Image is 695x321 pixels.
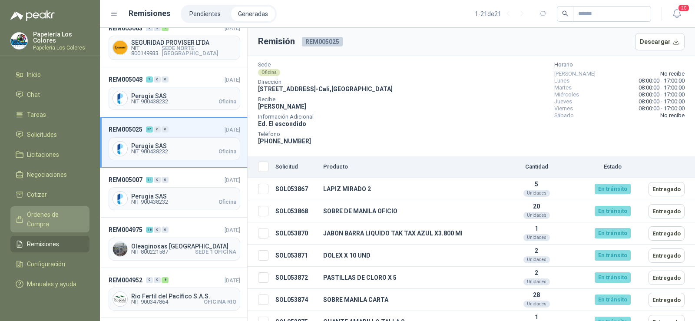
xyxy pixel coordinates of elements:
button: Entregado [649,293,685,307]
td: En tránsito [580,289,645,311]
span: Ed. El escondido [258,120,306,127]
span: SEDE 1 OFICINA [195,249,236,255]
td: En tránsito [580,200,645,222]
span: Solicitudes [27,130,57,139]
a: Tareas [10,106,89,123]
a: Generadas [231,7,275,21]
span: Chat [27,90,40,99]
th: Seleccionar/deseleccionar [248,156,272,178]
a: Negociaciones [10,166,89,183]
span: 08:00:00 - 17:00:00 [639,84,685,91]
a: Chat [10,86,89,103]
td: SOBRE DE MANILA OFICIO [320,200,493,222]
a: REM005048700[DATE] Company LogoPerugia SASNIT 900438232Oficina [100,67,247,117]
button: Entregado [649,182,685,196]
td: SOL053871 [272,245,320,267]
th: Producto [320,156,493,178]
span: Jueves [554,98,572,105]
span: Configuración [27,259,65,269]
span: Perugia SAS [131,193,236,199]
td: SOBRE MANILA CARTA [320,289,493,311]
div: En tránsito [595,184,631,194]
p: 2 [496,269,576,276]
th: Solicitud [272,156,320,178]
div: 0 [154,277,161,283]
span: Licitaciones [27,150,59,159]
span: Inicio [27,70,41,79]
span: Oficina [218,99,236,104]
td: SOL053867 [272,178,320,200]
p: 28 [496,291,576,298]
a: Manuales y ayuda [10,276,89,292]
span: Teléfono [258,132,393,136]
span: Oficina [218,149,236,154]
span: OFICINA RIO [204,299,236,304]
span: Tareas [27,110,46,119]
span: [DATE] [225,227,240,233]
div: 0 [154,76,161,83]
div: Oficina [258,69,280,76]
span: 08:00:00 - 17:00:00 [639,105,685,112]
span: NIT 900438232 [131,149,168,154]
span: search [562,10,568,17]
span: Perugia SAS [131,143,236,149]
a: Remisiones [10,236,89,252]
img: Logo peakr [10,10,55,21]
button: Entregado [649,204,685,218]
span: NIT 800221587 [131,249,168,255]
div: 14 [146,177,153,183]
th: Cantidad [493,156,580,178]
span: Recibe [258,97,393,102]
span: Viernes [554,105,573,112]
a: Inicio [10,66,89,83]
span: [PERSON_NAME] [258,103,306,110]
td: LAPIZ MIRADO 2 [320,178,493,200]
div: 0 [162,177,169,183]
p: 2 [496,247,576,254]
span: Perugia SAS [131,93,236,99]
div: 0 [154,126,161,132]
img: Company Logo [113,142,127,156]
td: SOL053872 [272,267,320,289]
a: Pendientes [182,7,228,21]
button: Entregado [649,226,685,241]
p: 5 [496,181,576,188]
span: Remisiones [27,239,59,249]
span: No recibe [660,70,685,77]
img: Company Logo [113,242,127,256]
p: Papeleria Los Colores [33,45,89,50]
span: REM005007 [109,175,142,185]
span: [DATE] [225,126,240,133]
div: Unidades [523,190,550,197]
div: En tránsito [595,228,631,238]
span: SEDE NORTE-[GEOGRAPHIC_DATA] [162,46,236,56]
span: REM005025 [109,125,142,134]
div: En tránsito [595,206,631,216]
div: 0 [146,25,153,31]
p: 20 [496,203,576,210]
span: Manuales y ayuda [27,279,76,289]
img: Company Logo [113,91,127,106]
span: Órdenes de Compra [27,210,81,229]
span: 20 [678,4,690,12]
span: Cotizar [27,190,47,199]
a: REM004952008[DATE] Company LogoRio Fertil del Pacífico S.A.S.NIT 900347864OFICINA RIO [100,268,247,318]
div: 35 [146,126,153,132]
p: Papelería Los Colores [33,31,89,43]
td: PASTILLAS DE CLORO X 5 [320,267,493,289]
span: Horario [554,63,685,67]
div: En tránsito [595,272,631,283]
a: REM005063001[DATE] Company LogoSEGURIDAD PROVISER LTDANIT 800149933SEDE NORTE-[GEOGRAPHIC_DATA] [100,16,247,67]
div: 1 [162,25,169,31]
span: REM004975 [109,225,142,235]
div: Unidades [523,301,550,308]
h3: Remisión [258,35,295,48]
h1: Remisiones [129,7,170,20]
a: Solicitudes [10,126,89,143]
span: NIT 800149933 [131,46,162,56]
span: REM004952 [109,275,142,285]
span: [DATE] [225,277,240,284]
td: En tránsito [580,178,645,200]
img: Company Logo [11,33,27,49]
